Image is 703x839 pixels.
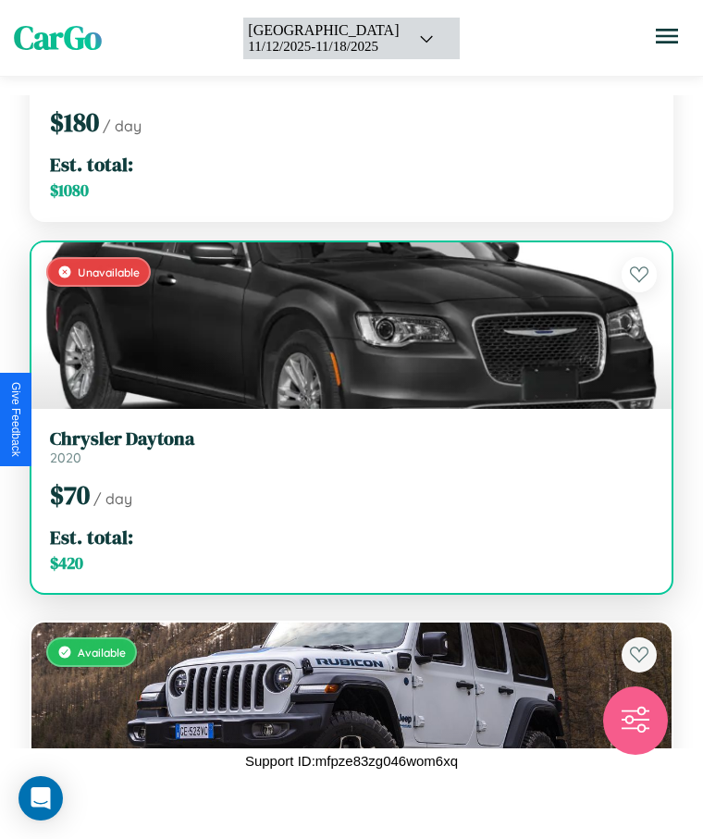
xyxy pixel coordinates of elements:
span: $ 180 [50,105,99,140]
span: Unavailable [78,265,140,279]
p: Support ID: mfpze83zg046wom6xq [245,748,458,773]
span: $ 420 [50,552,83,574]
h3: Chrysler Daytona [50,427,653,450]
a: Chrysler Daytona2020 [50,427,653,466]
span: Est. total: [50,524,133,550]
span: Available [78,646,126,660]
div: [GEOGRAPHIC_DATA] [248,22,399,39]
div: 11 / 12 / 2025 - 11 / 18 / 2025 [248,39,399,55]
div: Give Feedback [9,382,22,457]
span: Est. total: [50,151,133,178]
span: 2020 [50,450,81,466]
div: Open Intercom Messenger [18,776,63,820]
span: CarGo [14,16,102,60]
span: / day [93,489,132,508]
span: $ 1080 [50,179,89,202]
span: / day [103,117,142,135]
span: $ 70 [50,477,90,512]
